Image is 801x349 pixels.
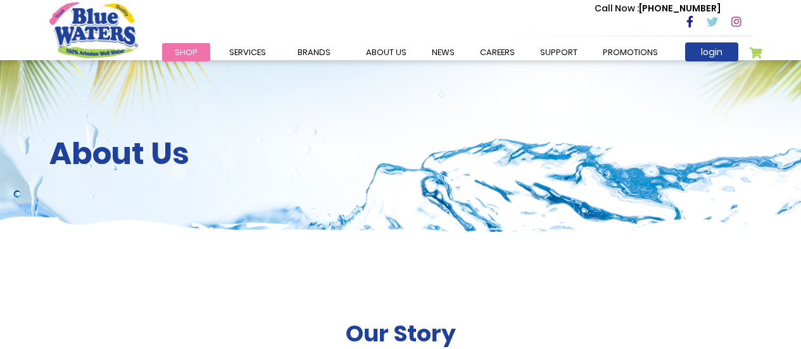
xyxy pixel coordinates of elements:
[595,2,721,15] p: [PHONE_NUMBER]
[49,136,752,172] h2: About Us
[175,46,198,58] span: Shop
[419,43,467,61] a: News
[229,46,266,58] span: Services
[353,43,419,61] a: about us
[467,43,527,61] a: careers
[49,2,138,58] a: store logo
[298,46,331,58] span: Brands
[595,2,639,15] span: Call Now :
[527,43,590,61] a: support
[590,43,671,61] a: Promotions
[346,320,456,347] h2: Our Story
[685,42,738,61] a: login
